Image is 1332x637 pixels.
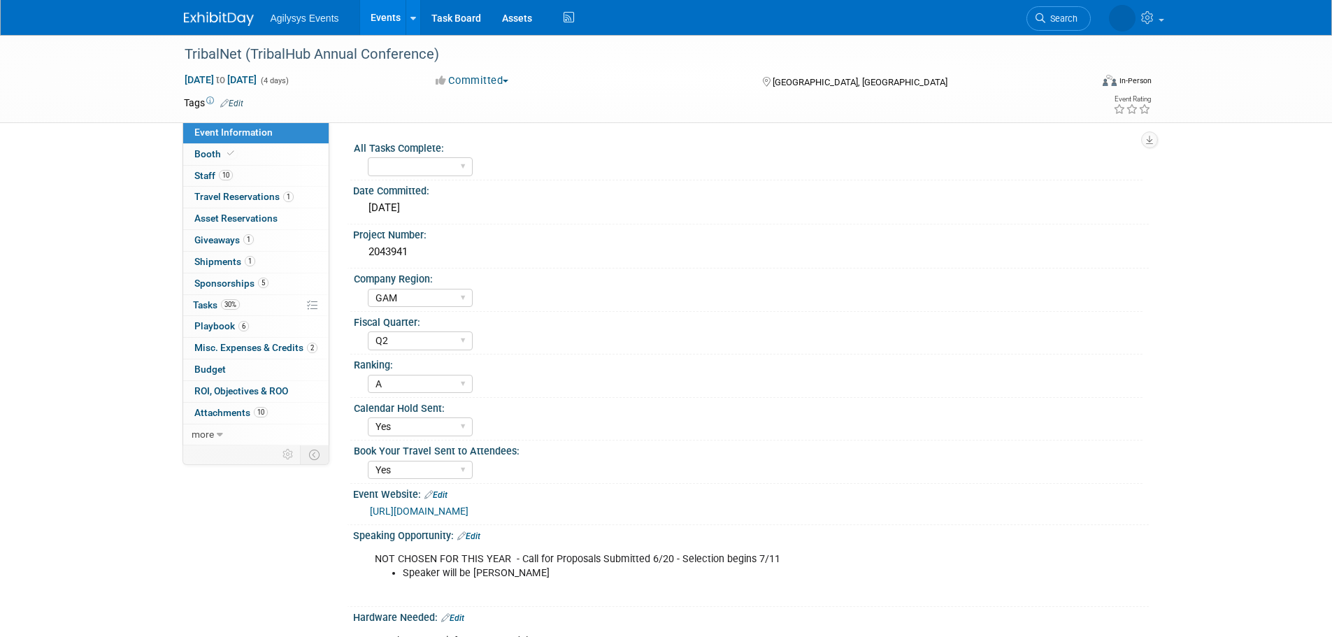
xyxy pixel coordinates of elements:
[353,180,1149,198] div: Date Committed:
[184,12,254,26] img: ExhibitDay
[1103,75,1117,86] img: Format-Inperson.png
[1026,6,1091,31] a: Search
[254,407,268,417] span: 10
[183,208,329,229] a: Asset Reservations
[194,342,317,353] span: Misc. Expenses & Credits
[353,484,1149,502] div: Event Website:
[258,278,268,288] span: 5
[183,144,329,165] a: Booth
[183,122,329,143] a: Event Information
[227,150,234,157] i: Booth reservation complete
[194,407,268,418] span: Attachments
[773,77,947,87] span: [GEOGRAPHIC_DATA], [GEOGRAPHIC_DATA]
[353,525,1149,543] div: Speaking Opportunity:
[194,127,273,138] span: Event Information
[364,241,1138,263] div: 2043941
[354,138,1143,155] div: All Tasks Complete:
[194,256,255,267] span: Shipments
[183,295,329,316] a: Tasks30%
[183,230,329,251] a: Giveaways1
[183,316,329,337] a: Playbook6
[1109,5,1136,31] img: Jen Reeves
[353,224,1149,242] div: Project Number:
[220,99,243,108] a: Edit
[194,148,237,159] span: Booth
[354,269,1143,286] div: Company Region:
[183,252,329,273] a: Shipments1
[353,607,1149,625] div: Hardware Needed:
[307,343,317,353] span: 2
[221,299,240,310] span: 30%
[243,234,254,245] span: 1
[183,166,329,187] a: Staff10
[183,424,329,445] a: more
[370,506,468,517] a: [URL][DOMAIN_NAME]
[245,256,255,266] span: 1
[180,42,1070,67] div: TribalNet (TribalHub Annual Conference)
[1113,96,1151,103] div: Event Rating
[403,566,987,580] li: Speaker will be [PERSON_NAME]
[441,613,464,623] a: Edit
[183,403,329,424] a: Attachments10
[183,381,329,402] a: ROI, Objectives & ROO
[194,278,268,289] span: Sponsorships
[193,299,240,310] span: Tasks
[271,13,339,24] span: Agilysys Events
[194,320,249,331] span: Playbook
[194,385,288,396] span: ROI, Objectives & ROO
[184,96,243,110] td: Tags
[354,398,1143,415] div: Calendar Hold Sent:
[194,234,254,245] span: Giveaways
[300,445,329,464] td: Toggle Event Tabs
[183,273,329,294] a: Sponsorships5
[276,445,301,464] td: Personalize Event Tab Strip
[354,355,1143,372] div: Ranking:
[1119,76,1152,86] div: In-Person
[1008,73,1152,94] div: Event Format
[238,321,249,331] span: 6
[192,429,214,440] span: more
[194,191,294,202] span: Travel Reservations
[259,76,289,85] span: (4 days)
[364,197,1138,219] div: [DATE]
[194,170,233,181] span: Staff
[1045,13,1077,24] span: Search
[194,213,278,224] span: Asset Reservations
[457,531,480,541] a: Edit
[283,192,294,202] span: 1
[214,74,227,85] span: to
[183,359,329,380] a: Budget
[354,441,1143,458] div: Book Your Travel Sent to Attendees:
[431,73,514,88] button: Committed
[184,73,257,86] span: [DATE] [DATE]
[365,545,995,601] div: NOT CHOSEN FOR THIS YEAR - Call for Proposals Submitted 6/20 - Selection begins 7/11
[194,364,226,375] span: Budget
[183,187,329,208] a: Travel Reservations1
[424,490,447,500] a: Edit
[354,312,1143,329] div: Fiscal Quarter:
[219,170,233,180] span: 10
[183,338,329,359] a: Misc. Expenses & Credits2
